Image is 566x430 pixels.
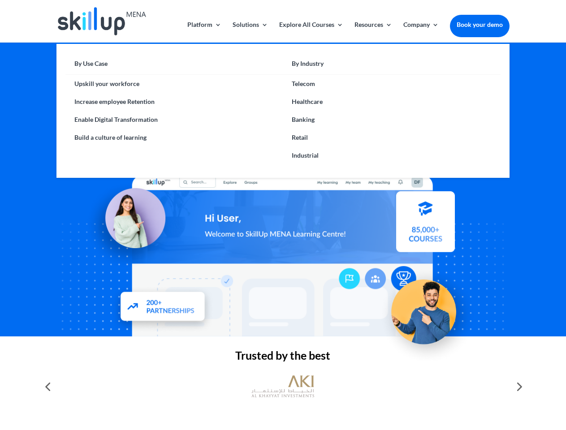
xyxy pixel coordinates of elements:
[233,21,268,43] a: Solutions
[58,7,146,35] img: Skillup Mena
[283,75,500,93] a: Telecom
[378,261,478,361] img: Upskill your workforce - SkillUp
[450,15,510,34] a: Book your demo
[65,75,283,93] a: Upskill your workforce
[403,21,439,43] a: Company
[396,195,455,256] img: Courses library - SkillUp MENA
[283,146,500,164] a: Industrial
[65,93,283,111] a: Increase employee Retention
[251,371,314,402] img: al khayyat investments logo
[283,129,500,146] a: Retail
[84,176,174,267] img: Learning Management Solution - SkillUp
[283,93,500,111] a: Healthcare
[417,333,566,430] iframe: Chat Widget
[65,57,283,75] a: By Use Case
[65,111,283,129] a: Enable Digital Transformation
[65,129,283,146] a: Build a culture of learning
[56,350,509,365] h2: Trusted by the best
[187,21,221,43] a: Platform
[354,21,392,43] a: Resources
[279,21,343,43] a: Explore All Courses
[283,57,500,75] a: By Industry
[111,285,215,334] img: Partners - SkillUp Mena
[283,111,500,129] a: Banking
